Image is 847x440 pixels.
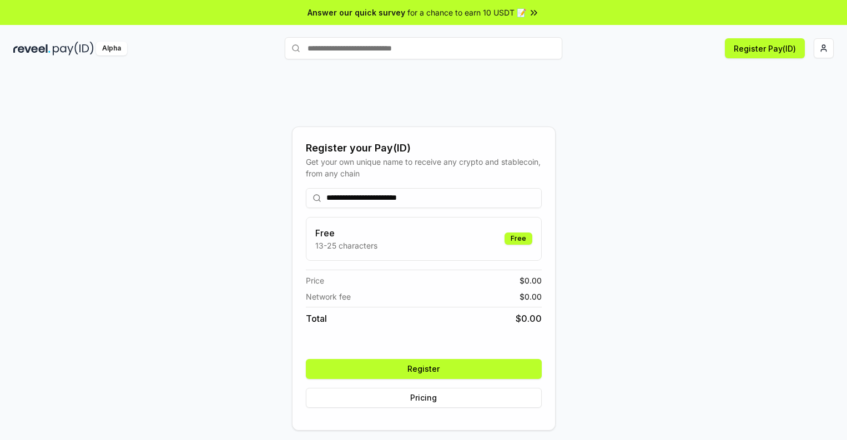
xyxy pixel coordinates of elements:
[53,42,94,55] img: pay_id
[516,312,542,325] span: $ 0.00
[306,388,542,408] button: Pricing
[725,38,805,58] button: Register Pay(ID)
[306,359,542,379] button: Register
[520,275,542,286] span: $ 0.00
[13,42,51,55] img: reveel_dark
[306,140,542,156] div: Register your Pay(ID)
[520,291,542,302] span: $ 0.00
[407,7,526,18] span: for a chance to earn 10 USDT 📝
[505,232,532,245] div: Free
[306,312,327,325] span: Total
[306,156,542,179] div: Get your own unique name to receive any crypto and stablecoin, from any chain
[315,226,377,240] h3: Free
[96,42,127,55] div: Alpha
[315,240,377,251] p: 13-25 characters
[307,7,405,18] span: Answer our quick survey
[306,275,324,286] span: Price
[306,291,351,302] span: Network fee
